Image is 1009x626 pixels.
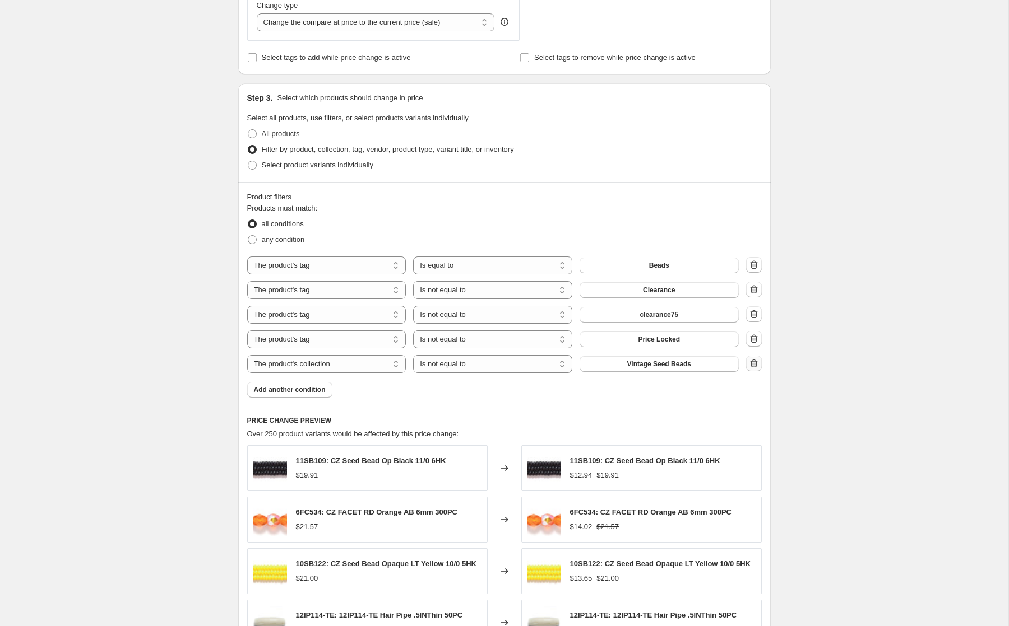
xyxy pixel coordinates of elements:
[580,331,739,347] button: Price Locked
[262,161,373,169] span: Select product variants individually
[296,456,446,465] span: 11SB109: CZ Seed Bead Op Black 11/0 6HK
[247,92,273,104] h2: Step 3.
[627,359,692,368] span: Vintage Seed Beads
[596,470,619,481] strike: $19.91
[570,456,720,465] span: 11SB109: CZ Seed Bead Op Black 11/0 6HK
[262,53,411,62] span: Select tags to add while price change is active
[257,1,298,10] span: Change type
[262,219,304,228] span: all conditions
[534,53,696,62] span: Select tags to remove while price change is active
[570,470,593,481] div: $12.94
[570,573,593,584] div: $13.65
[580,282,739,298] button: Clearance
[527,451,561,485] img: 166529_80x.jpg
[580,258,739,273] button: Beads
[262,145,514,153] span: Filter by product, collection, tag, vendor, product type, variant title, or inventory
[638,335,680,344] span: Price Locked
[262,235,305,244] span: any condition
[580,307,739,323] button: clearance75
[254,385,326,394] span: Add another condition
[262,129,300,138] span: All products
[296,573,318,584] div: $21.00
[296,508,457,516] span: 6FC534: CZ FACET RD Orange AB 6mm 300PC
[570,559,751,568] span: 10SB122: CZ Seed Bead Opaque LT Yellow 10/0 5HK
[596,573,619,584] strike: $21.00
[247,114,469,122] span: Select all products, use filters, or select products variants individually
[643,286,675,295] span: Clearance
[640,310,678,319] span: clearance75
[247,382,332,398] button: Add another condition
[277,92,423,104] p: Select which products should change in price
[570,611,737,619] span: 12IP114-TE: 12IP114-TE Hair Pipe .5INThin 50PC
[527,554,561,588] img: 166732_80x.jpg
[296,521,318,532] div: $21.57
[527,503,561,536] img: 174523_80x.jpg
[253,451,287,485] img: 166529_80x.jpg
[296,611,463,619] span: 12IP114-TE: 12IP114-TE Hair Pipe .5INThin 50PC
[247,429,459,438] span: Over 250 product variants would be affected by this price change:
[596,521,619,532] strike: $21.57
[253,503,287,536] img: 174523_80x.jpg
[570,521,593,532] div: $14.02
[247,204,318,212] span: Products must match:
[570,508,732,516] span: 6FC534: CZ FACET RD Orange AB 6mm 300PC
[296,559,476,568] span: 10SB122: CZ Seed Bead Opaque LT Yellow 10/0 5HK
[649,261,669,270] span: Beads
[499,16,510,27] div: help
[253,554,287,588] img: 166732_80x.jpg
[580,356,739,372] button: Vintage Seed Beads
[247,416,762,425] h6: PRICE CHANGE PREVIEW
[296,470,318,481] div: $19.91
[247,191,762,203] div: Product filters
